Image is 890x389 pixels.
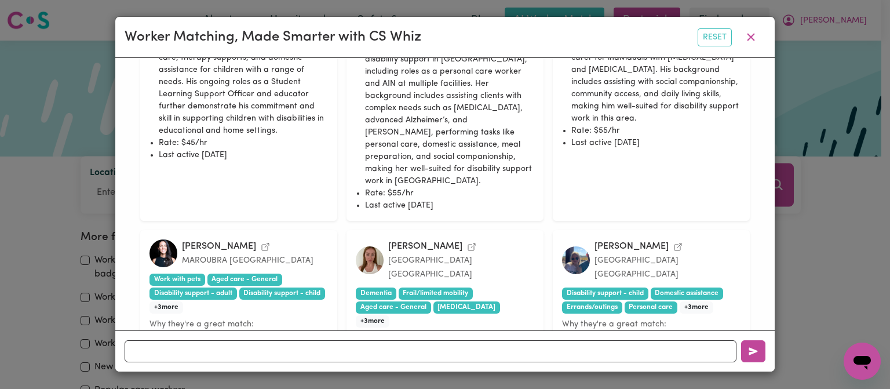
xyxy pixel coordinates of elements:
span: + 3 more [149,301,183,313]
small: [GEOGRAPHIC_DATA] [GEOGRAPHIC_DATA] [594,256,679,279]
li: Rate: $55/hr [571,125,741,137]
span: Disability support - adult [149,288,237,299]
span: Dementia [356,288,396,299]
span: Frail/limited mobility [399,288,473,299]
span: + 3 more [356,315,389,327]
small: Why they're a great match: [149,318,328,330]
div: [PERSON_NAME] [594,241,669,252]
li: Rate: $55/hr [365,187,534,199]
span: Errands/outings [562,301,622,313]
li: He has relevant experience providing disability support in [GEOGRAPHIC_DATA], [GEOGRAPHIC_DATA], ... [571,3,741,125]
span: Disability support - child [239,288,326,299]
li: Last active [DATE] [571,137,741,149]
button: Reset [698,28,732,46]
div: [PERSON_NAME] [182,241,256,252]
img: Natasha P. [356,246,384,274]
li: She has relevant experience providing disability support in [GEOGRAPHIC_DATA], including roles as... [365,41,534,187]
a: View Taryn G.'s profile [673,239,683,253]
small: Why they're a great match: [562,318,741,330]
li: Last active [DATE] [159,149,328,161]
iframe: Button to launch messaging window [844,343,881,380]
li: Last active [DATE] [365,199,534,212]
span: Disability support - child [562,288,648,299]
img: Marina F. [149,239,177,267]
span: Personal care [625,301,678,313]
small: MAROUBRA [GEOGRAPHIC_DATA] [182,256,313,265]
span: Aged care - General [356,301,431,313]
a: View Natasha P.'s profile [467,239,476,253]
span: + 3 more [680,301,713,313]
small: [GEOGRAPHIC_DATA] [GEOGRAPHIC_DATA] [388,256,472,279]
li: He has relevant experience providing disability support to families in [GEOGRAPHIC_DATA], [GEOGRA... [159,3,328,137]
a: View Marina F.'s profile [261,239,270,253]
div: [PERSON_NAME] [388,241,462,252]
li: Rate: $45/hr [159,137,328,149]
span: Domestic assistance [651,288,724,299]
span: [MEDICAL_DATA] [433,301,501,313]
span: Work with pets [149,274,205,285]
img: Taryn G. [562,246,590,274]
div: Worker Matching, Made Smarter with CS Whiz [125,27,421,48]
span: Aged care - General [207,274,283,285]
